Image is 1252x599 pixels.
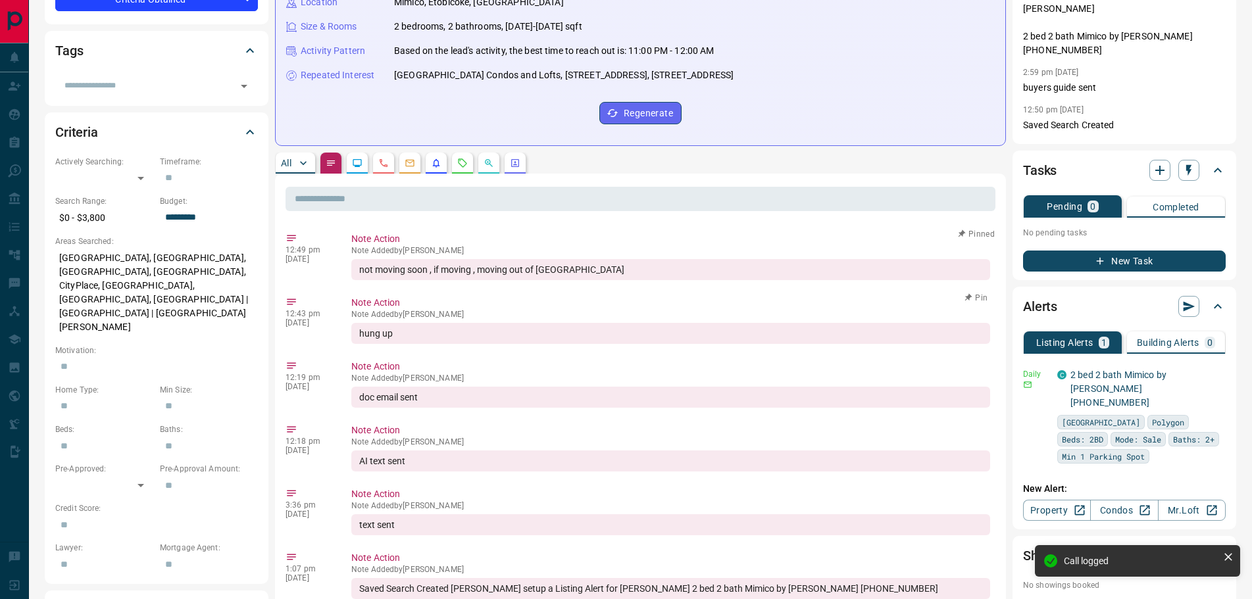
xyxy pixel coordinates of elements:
p: 12:19 pm [286,373,332,382]
h2: Tags [55,40,83,61]
a: Condos [1090,500,1158,521]
span: Baths: 2+ [1173,433,1214,446]
p: Note Action [351,487,990,501]
svg: Agent Actions [510,158,520,168]
p: Search Range: [55,195,153,207]
p: 12:18 pm [286,437,332,446]
span: [GEOGRAPHIC_DATA] [1062,416,1140,429]
button: New Task [1023,251,1226,272]
p: 2 bedrooms, 2 bathrooms, [DATE]-[DATE] sqft [394,20,582,34]
p: Note Added by [PERSON_NAME] [351,373,990,383]
p: Note Action [351,551,990,565]
p: Actively Searching: [55,156,153,168]
svg: Opportunities [484,158,494,168]
button: Pin [957,292,995,304]
div: Tags [55,35,258,66]
p: buyers guide sent [1023,81,1226,95]
p: [GEOGRAPHIC_DATA], [GEOGRAPHIC_DATA], [GEOGRAPHIC_DATA], [GEOGRAPHIC_DATA], CityPlace, [GEOGRAPHI... [55,247,258,338]
p: [DATE] [286,446,332,455]
p: 12:49 pm [286,245,332,254]
p: [DATE] [286,254,332,264]
p: Saved Search Created [PERSON_NAME] setup a Building Alert for [PERSON_NAME] Mystic Pointe - Skylo... [1023,118,1226,201]
p: [DATE] [286,510,332,519]
p: [GEOGRAPHIC_DATA] Condos and Lofts, [STREET_ADDRESS], [STREET_ADDRESS] [394,68,734,82]
svg: Calls [378,158,389,168]
p: 0 [1090,202,1095,211]
a: Property [1023,500,1091,521]
p: [DATE] [286,318,332,327]
div: Call logged [1064,556,1218,566]
div: doc email sent [351,387,990,408]
p: Daily [1023,368,1049,380]
span: Polygon [1152,416,1184,429]
p: Note Added by [PERSON_NAME] [351,246,990,255]
p: 12:43 pm [286,309,332,318]
div: Alerts [1023,291,1226,322]
p: 0 [1207,338,1213,347]
p: $0 - $3,800 [55,207,153,229]
p: Building Alerts [1137,338,1199,347]
p: 12:50 pm [DATE] [1023,105,1084,114]
div: Tasks [1023,155,1226,186]
svg: Lead Browsing Activity [352,158,363,168]
p: Completed [1153,203,1199,212]
p: Beds: [55,423,153,435]
p: 1 [1101,338,1107,347]
div: AI text sent [351,450,990,471]
p: Note Action [351,296,990,310]
p: 3:36 pm [286,500,332,510]
p: Listing Alerts [1036,338,1093,347]
p: Lawyer: [55,542,153,554]
svg: Emails [405,158,415,168]
p: Min Size: [160,384,258,396]
div: text sent [351,514,990,535]
p: No showings booked [1023,579,1226,591]
p: Budget: [160,195,258,207]
p: Note Added by [PERSON_NAME] [351,437,990,446]
p: Repeated Interest [301,68,374,82]
p: Mortgage Agent: [160,542,258,554]
p: 2:59 pm [DATE] [1023,68,1079,77]
div: Criteria [55,116,258,148]
p: Credit Score: [55,502,258,514]
p: Areas Searched: [55,235,258,247]
p: Note Action [351,423,990,437]
p: Pre-Approved: [55,463,153,475]
p: [DATE] [286,573,332,583]
p: Note Action [351,232,990,246]
p: Note Added by [PERSON_NAME] [351,565,990,574]
p: Pending [1047,202,1082,211]
div: not moving soon , if moving , moving out of [GEOGRAPHIC_DATA] [351,259,990,280]
button: Open [235,77,253,95]
h2: Showings [1023,545,1079,566]
p: New Alert: [1023,482,1226,496]
svg: Requests [457,158,468,168]
svg: Notes [326,158,336,168]
p: Note Action [351,360,990,373]
span: Min 1 Parking Spot [1062,450,1145,463]
p: Activity Pattern [301,44,365,58]
div: condos.ca [1057,370,1066,379]
button: Regenerate [599,102,682,124]
p: Based on the lead's activity, the best time to reach out is: 11:00 PM - 12:00 AM [394,44,714,58]
p: Note Added by [PERSON_NAME] [351,310,990,319]
span: Mode: Sale [1115,433,1161,446]
p: No pending tasks [1023,223,1226,243]
p: Motivation: [55,345,258,356]
a: 2 bed 2 bath Mimico by [PERSON_NAME] [PHONE_NUMBER] [1070,370,1166,408]
div: Saved Search Created [PERSON_NAME] setup a Listing Alert for [PERSON_NAME] 2 bed 2 bath Mimico by... [351,578,990,599]
div: Showings [1023,540,1226,571]
p: Size & Rooms [301,20,357,34]
button: Pinned [957,228,995,240]
svg: Email [1023,380,1032,389]
p: Baths: [160,423,258,435]
h2: Criteria [55,122,98,143]
p: Home Type: [55,384,153,396]
div: hung up [351,323,990,344]
p: 1:07 pm [286,564,332,573]
h2: Alerts [1023,296,1057,317]
svg: Listing Alerts [431,158,441,168]
p: Note Added by [PERSON_NAME] [351,501,990,510]
p: All [281,158,291,168]
p: Timeframe: [160,156,258,168]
